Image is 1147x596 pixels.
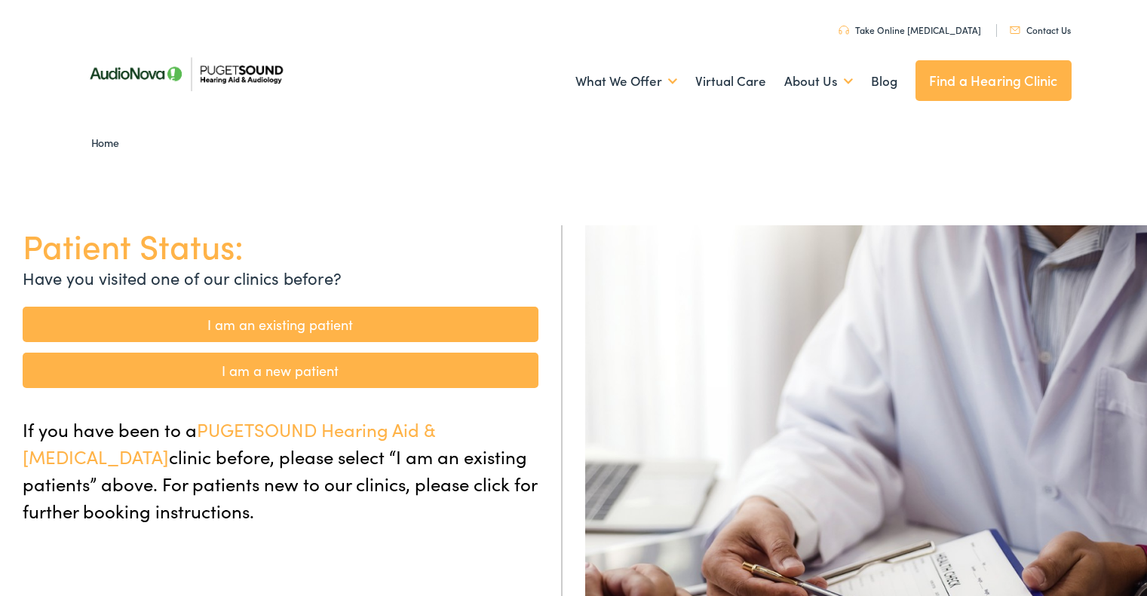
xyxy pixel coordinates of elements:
h1: Patient Status: [23,225,538,265]
a: Find a Hearing Clinic [915,60,1072,101]
a: Take Online [MEDICAL_DATA] [839,23,981,36]
a: Contact Us [1010,23,1071,36]
p: If you have been to a clinic before, please select “I am an existing patients” above. For patient... [23,416,538,524]
a: What We Offer [575,53,677,109]
p: Have you visited one of our clinics before? [23,265,538,290]
a: I am a new patient [23,353,538,388]
img: utility icon [839,26,849,35]
a: Home [91,135,127,150]
a: About Us [784,53,853,109]
a: I am an existing patient [23,307,538,342]
a: Virtual Care [695,53,766,109]
a: Blog [871,53,897,109]
span: PUGETSOUND Hearing Aid & [MEDICAL_DATA] [23,417,435,469]
img: utility icon [1010,26,1020,34]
